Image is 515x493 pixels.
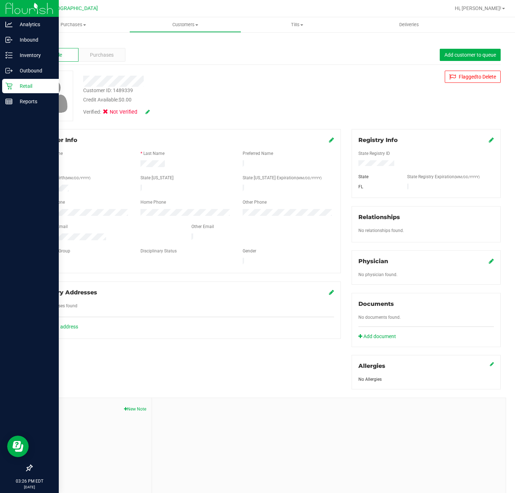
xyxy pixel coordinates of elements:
label: Disciplinary Status [140,248,177,254]
span: Add customer to queue [444,52,496,58]
span: (MM/DD/YYYY) [65,176,90,180]
button: New Note [124,406,146,412]
label: Date of Birth [41,175,90,181]
span: Physician [358,258,388,265]
span: $0.00 [119,97,132,103]
p: Inventory [13,51,56,60]
a: Add document [358,333,400,340]
inline-svg: Reports [5,98,13,105]
div: Credit Available: [83,96,313,104]
button: Flaggedto Delete [445,71,501,83]
span: (MM/DD/YYYY) [296,176,321,180]
label: Home Phone [140,199,166,205]
span: Customers [130,22,241,28]
p: Retail [13,82,56,90]
span: ged [468,74,477,80]
p: Outbound [13,66,56,75]
span: Notes [37,403,146,412]
label: Preferred Name [243,150,273,157]
span: Purchases [17,22,129,28]
inline-svg: Inbound [5,36,13,43]
span: Allergies [358,362,385,369]
label: Other Email [191,223,214,230]
span: Deliveries [390,22,429,28]
label: State [US_STATE] Expiration [243,175,321,181]
p: [DATE] [3,484,56,490]
inline-svg: Inventory [5,52,13,59]
inline-svg: Retail [5,82,13,90]
label: No relationships found. [358,227,404,234]
span: Documents [358,300,394,307]
a: Purchases [17,17,129,32]
span: No physician found. [358,272,397,277]
label: Gender [243,248,256,254]
div: Customer ID: 1489339 [83,87,133,94]
label: Other Phone [243,199,267,205]
a: Customers [129,17,242,32]
span: Registry Info [358,137,398,143]
span: Delivery Addresses [38,289,97,296]
iframe: Resource center [7,436,29,457]
inline-svg: Outbound [5,67,13,74]
p: Reports [13,97,56,106]
label: State Registry ID [358,150,390,157]
label: Last Name [143,150,164,157]
inline-svg: Analytics [5,21,13,28]
label: State [US_STATE] [140,175,173,181]
span: Tills [242,22,353,28]
p: 03:26 PM EDT [3,478,56,484]
div: FL [353,184,402,190]
span: Relationships [358,214,400,221]
div: State [353,174,402,180]
span: Not Verified [110,108,138,116]
span: (MM/DD/YYYY) [454,175,480,179]
div: No Allergies [358,376,494,383]
span: Purchases [90,51,114,59]
a: Deliveries [353,17,466,32]
span: No documents found. [358,315,401,320]
span: [GEOGRAPHIC_DATA] [49,5,98,11]
label: State Registry Expiration [407,174,480,180]
button: Add customer to queue [440,49,501,61]
p: Analytics [13,20,56,29]
span: Hi, [PERSON_NAME]! [455,5,501,11]
a: Tills [241,17,353,32]
p: Inbound [13,35,56,44]
div: Verified: [83,108,150,116]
